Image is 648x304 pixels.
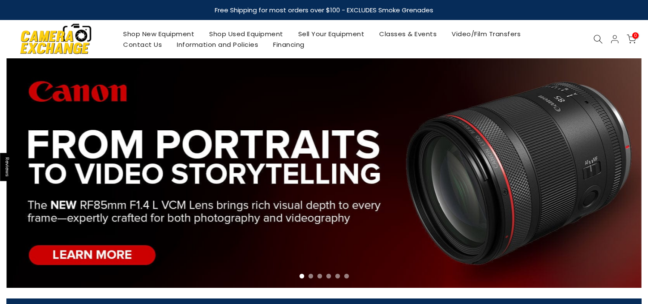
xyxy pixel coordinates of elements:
[444,29,528,39] a: Video/Film Transfers
[300,274,304,278] li: Page dot 1
[372,29,444,39] a: Classes & Events
[317,274,322,278] li: Page dot 3
[627,34,636,44] a: 0
[632,32,639,39] span: 0
[170,39,266,50] a: Information and Policies
[308,274,313,278] li: Page dot 2
[116,39,170,50] a: Contact Us
[215,6,433,14] strong: Free Shipping for most orders over $100 - EXCLUDES Smoke Grenades
[266,39,312,50] a: Financing
[291,29,372,39] a: Sell Your Equipment
[202,29,291,39] a: Shop Used Equipment
[335,274,340,278] li: Page dot 5
[344,274,349,278] li: Page dot 6
[326,274,331,278] li: Page dot 4
[116,29,202,39] a: Shop New Equipment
